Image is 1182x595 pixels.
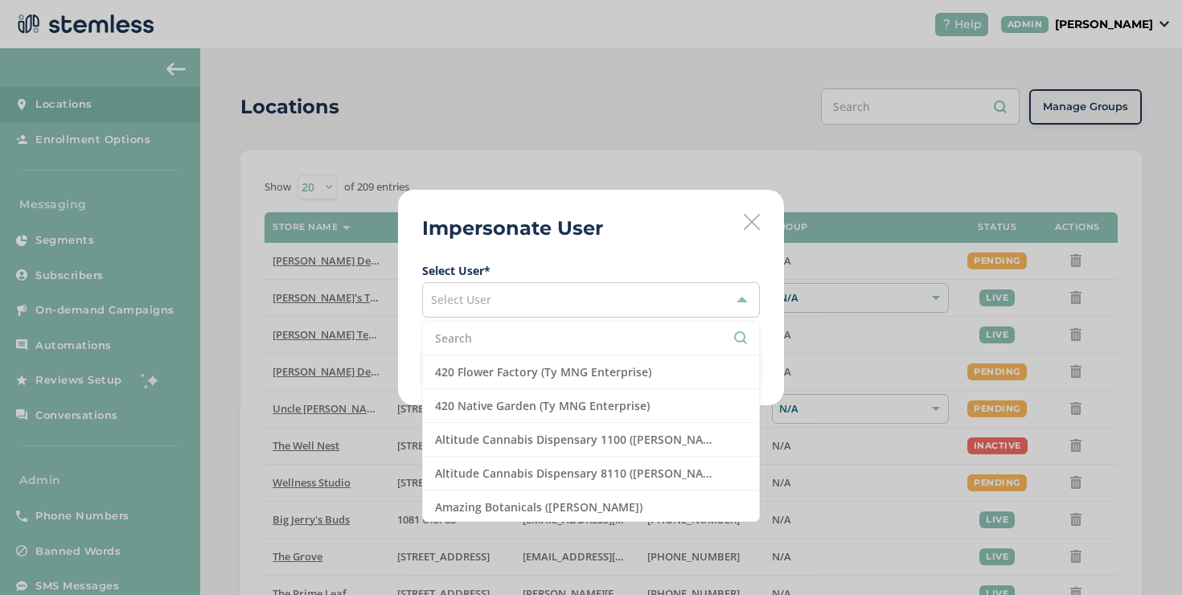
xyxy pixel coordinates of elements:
span: Select User [431,292,491,307]
li: Amazing Botanicals ([PERSON_NAME]) [423,490,759,524]
li: 420 Native Garden (Ty MNG Enterprise) [423,389,759,423]
li: Altitude Cannabis Dispensary 1100 ([PERSON_NAME]) [423,423,759,457]
iframe: Chat Widget [1102,518,1182,595]
h2: Impersonate User [422,214,603,243]
li: Altitude Cannabis Dispensary 8110 ([PERSON_NAME]) [423,457,759,490]
input: Search [435,330,747,347]
li: 420 Flower Factory (Ty MNG Enterprise) [423,355,759,389]
label: Select User [422,262,760,279]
